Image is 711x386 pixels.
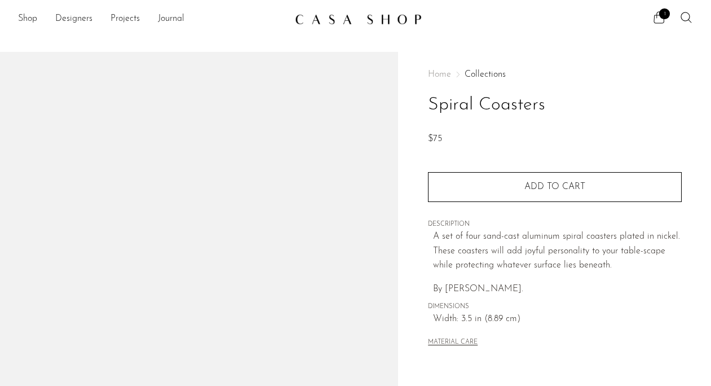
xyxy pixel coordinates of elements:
[18,10,286,29] nav: Desktop navigation
[433,232,680,270] span: A set of four sand-cast aluminum spiral coasters plated in nickel. These coasters will add joyful...
[659,8,670,19] span: 1
[18,12,37,27] a: Shop
[428,339,478,347] button: MATERIAL CARE
[428,220,682,230] span: DESCRIPTION
[428,172,682,201] button: Add to cart
[158,12,184,27] a: Journal
[465,70,506,79] a: Collections
[18,10,286,29] ul: NEW HEADER MENU
[428,134,442,143] span: $75
[428,91,682,120] h1: Spiral Coasters
[55,12,92,27] a: Designers
[428,70,682,79] nav: Breadcrumbs
[433,284,523,293] span: By [PERSON_NAME].
[428,70,451,79] span: Home
[111,12,140,27] a: Projects
[433,312,682,327] span: Width: 3.5 in (8.89 cm)
[524,182,585,191] span: Add to cart
[428,302,682,312] span: DIMENSIONS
